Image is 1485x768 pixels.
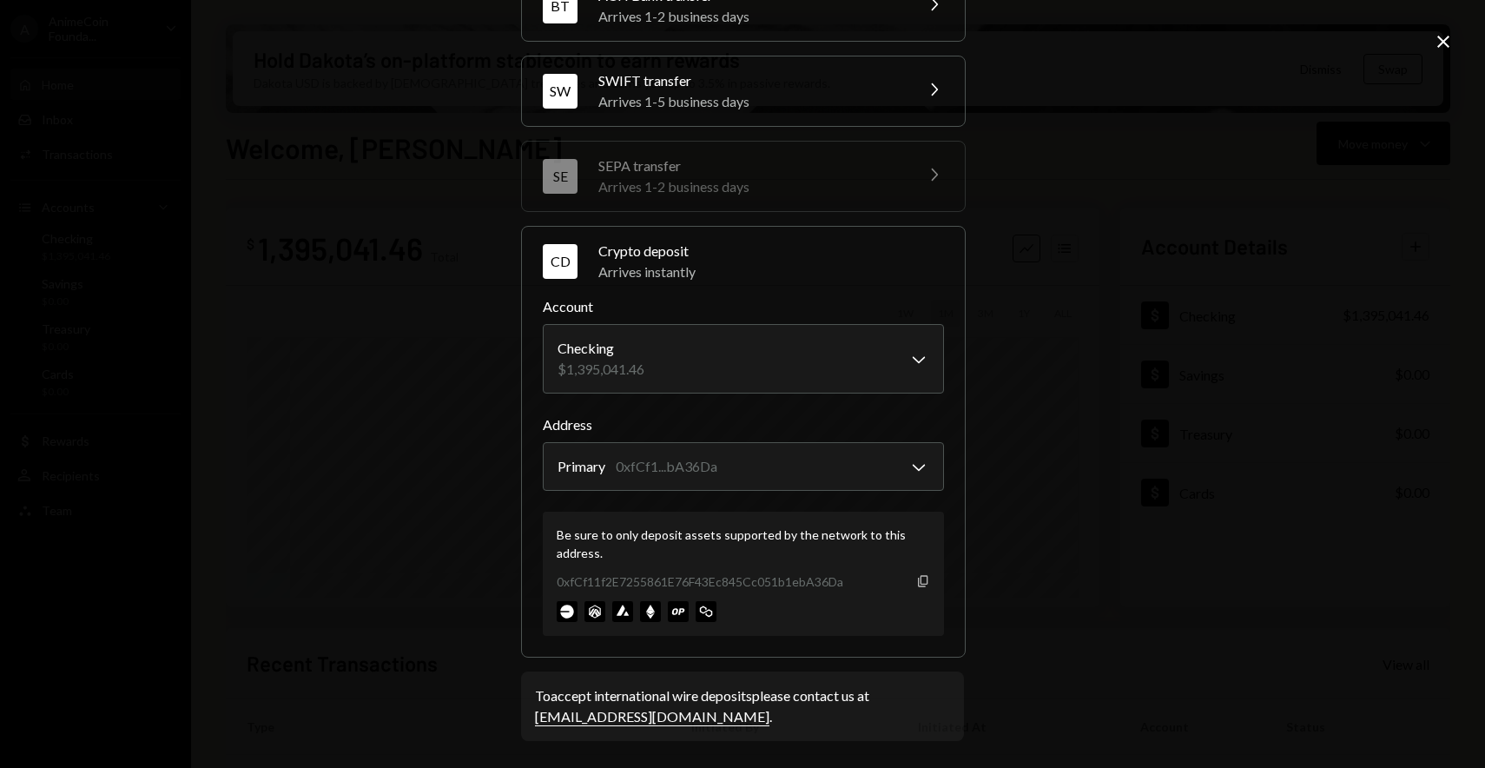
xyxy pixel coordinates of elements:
[640,601,661,622] img: ethereum-mainnet
[668,601,689,622] img: optimism-mainnet
[535,685,950,727] div: To accept international wire deposits please contact us at .
[543,414,944,435] label: Address
[543,442,944,491] button: Address
[598,91,902,112] div: Arrives 1-5 business days
[543,324,944,394] button: Account
[522,142,965,211] button: SESEPA transferArrives 1-2 business days
[557,601,577,622] img: base-mainnet
[522,56,965,126] button: SWSWIFT transferArrives 1-5 business days
[535,708,769,726] a: [EMAIL_ADDRESS][DOMAIN_NAME]
[598,176,902,197] div: Arrives 1-2 business days
[598,262,944,282] div: Arrives instantly
[616,456,717,477] div: 0xfCf1...bA36Da
[598,70,902,91] div: SWIFT transfer
[522,227,965,296] button: CDCrypto depositArrives instantly
[612,601,633,622] img: avalanche-mainnet
[543,244,577,279] div: CD
[557,573,843,591] div: 0xfCf11f2E7255861E76F43Ec845Cc051b1ebA36Da
[543,296,944,317] label: Account
[557,526,930,562] div: Be sure to only deposit assets supported by the network to this address.
[543,296,944,636] div: CDCrypto depositArrives instantly
[543,159,577,194] div: SE
[598,156,902,176] div: SEPA transfer
[598,6,902,27] div: Arrives 1-2 business days
[543,74,577,109] div: SW
[598,241,944,262] div: Crypto deposit
[696,601,716,622] img: polygon-mainnet
[584,601,605,622] img: arbitrum-mainnet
